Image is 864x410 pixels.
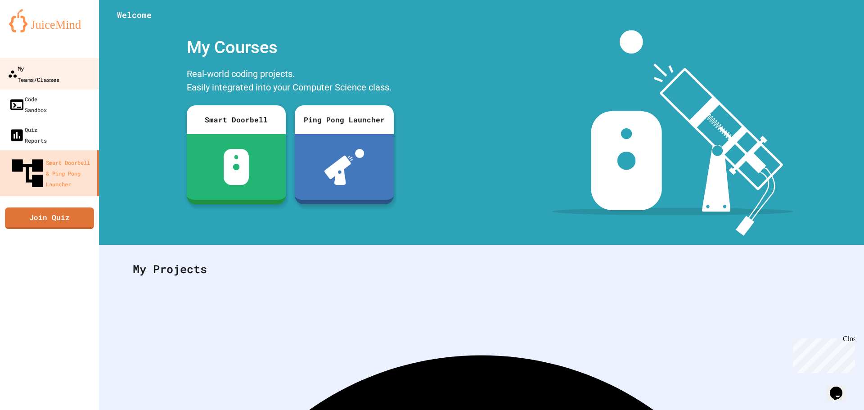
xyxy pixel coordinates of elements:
[9,155,94,192] div: Smart Doorbell & Ping Pong Launcher
[9,94,47,115] div: Code Sandbox
[182,65,398,99] div: Real-world coding projects. Easily integrated into your Computer Science class.
[826,374,855,401] iframe: chat widget
[124,252,839,287] div: My Projects
[224,149,249,185] img: sdb-white.svg
[9,124,47,146] div: Quiz Reports
[5,207,94,229] a: Join Quiz
[187,105,286,134] div: Smart Doorbell
[182,30,398,65] div: My Courses
[9,9,90,32] img: logo-orange.svg
[8,63,59,85] div: My Teams/Classes
[789,335,855,373] iframe: chat widget
[4,4,62,57] div: Chat with us now!Close
[324,149,364,185] img: ppl-with-ball.png
[295,105,394,134] div: Ping Pong Launcher
[552,30,793,236] img: banner-image-my-projects.png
